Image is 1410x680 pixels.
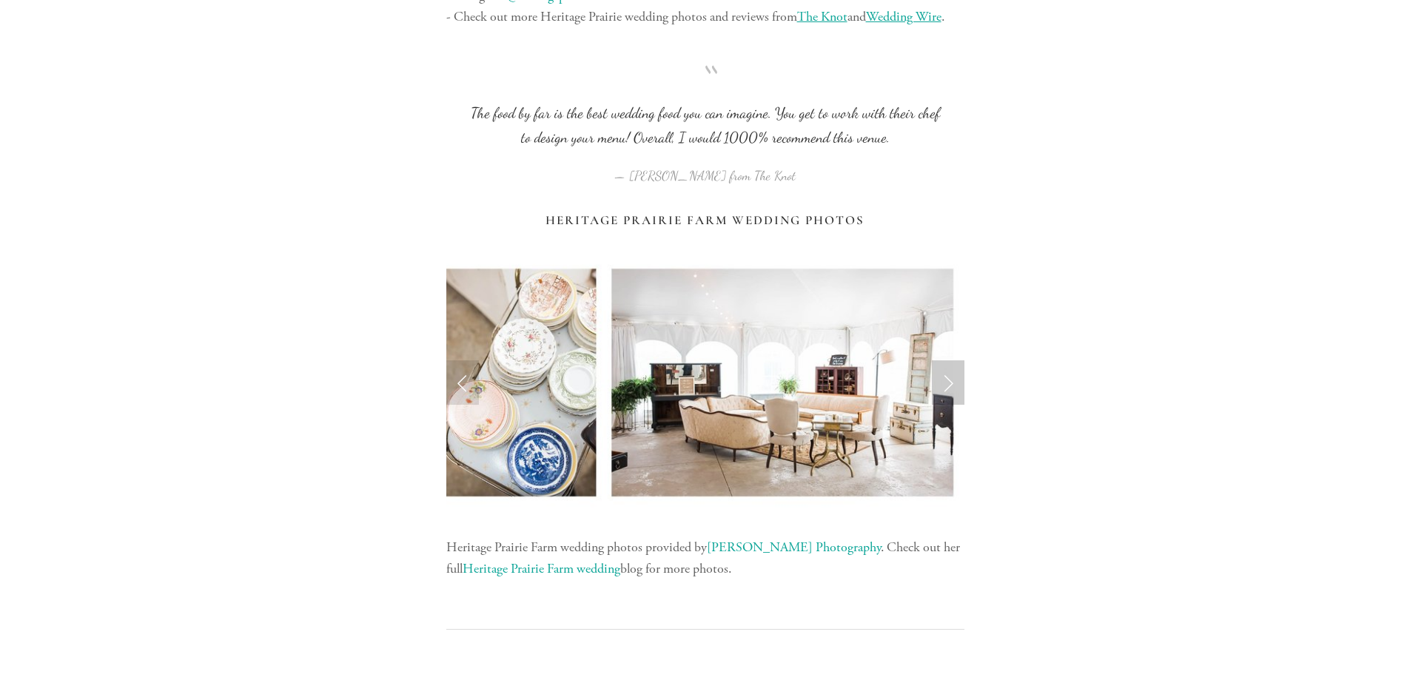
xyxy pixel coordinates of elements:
[470,77,941,150] blockquote: The food by far is the best wedding food you can imagine. You get to work with their chef to desi...
[932,360,964,405] a: Next Slide
[446,360,479,405] a: Previous Slide
[429,253,968,512] img: 2019-11-30_0035.jpg
[446,213,964,228] h3: Heritage Prairie Farm Wedding Photos
[797,8,847,25] a: The Knot
[470,77,941,101] span: “
[463,560,620,577] a: Heritage Prairie Farm wedding
[707,539,881,556] a: [PERSON_NAME] Photography
[446,537,964,580] p: Heritage Prairie Farm wedding photos provided by . Check out her full blog for more photos.
[470,150,941,188] figcaption: — [PERSON_NAME] from The Knot
[866,8,941,25] a: Wedding Wire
